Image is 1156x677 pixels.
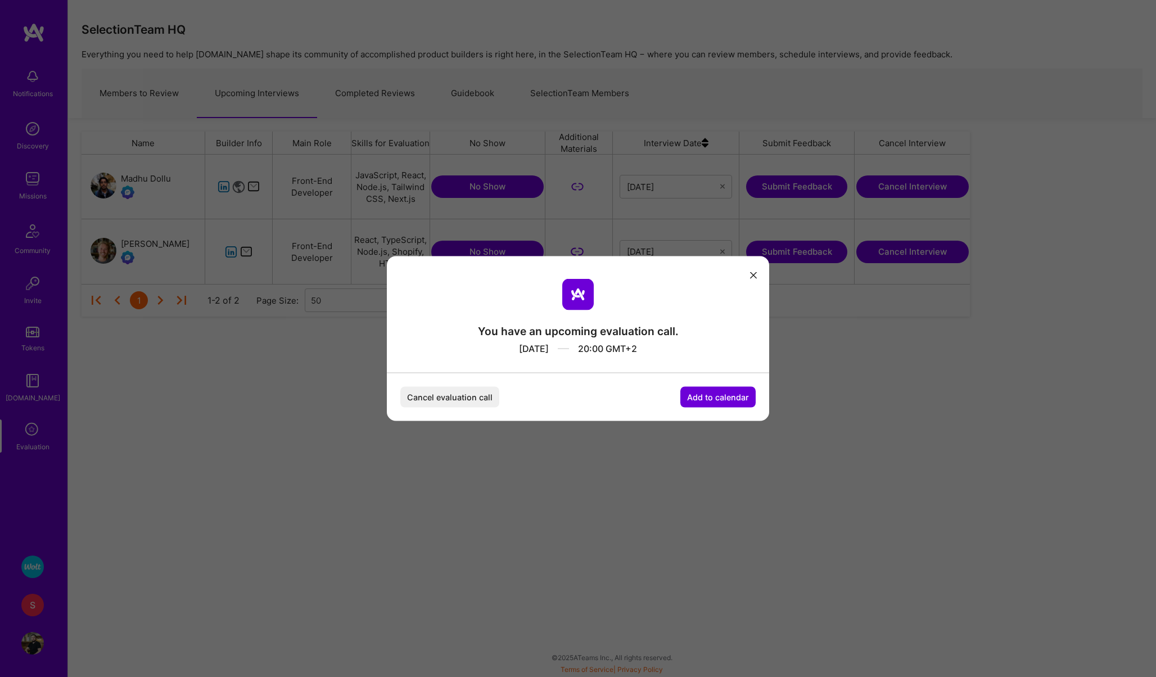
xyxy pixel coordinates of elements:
div: You have an upcoming evaluation call. [478,324,679,338]
div: [DATE] 20:00 GMT+2 [478,338,679,355]
button: Add to calendar [680,387,756,408]
i: icon Close [750,272,757,278]
img: aTeam logo [562,279,594,310]
div: modal [387,256,769,421]
button: Cancel evaluation call [400,387,499,408]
